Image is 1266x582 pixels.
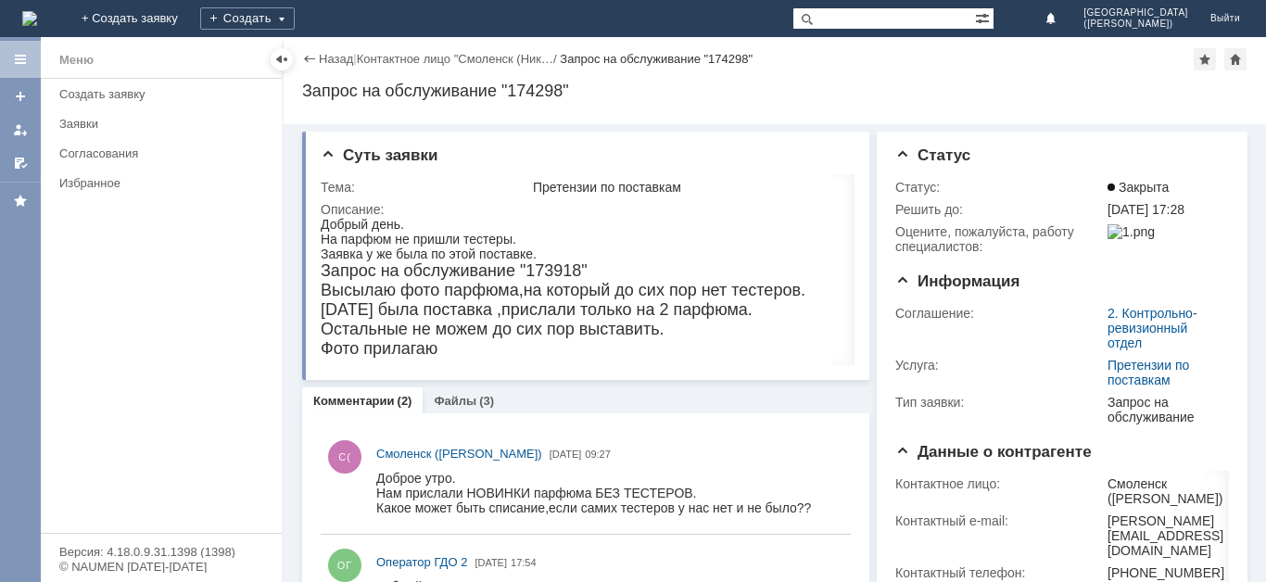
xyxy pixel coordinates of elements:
[302,82,1247,100] div: Запрос на обслуживание "174298"
[895,358,1104,373] div: Услуга:
[59,176,250,190] div: Избранное
[22,11,37,26] a: Перейти на домашнюю страницу
[398,394,412,408] div: (2)
[511,557,537,568] span: 17:54
[357,52,553,66] a: Контактное лицо "Смоленск (Ник…
[321,146,437,164] span: Суть заявки
[313,394,395,408] a: Комментарии
[1108,395,1222,424] div: Запрос на обслуживание
[319,52,353,66] a: Назад
[1108,306,1197,350] a: 2. Контрольно-ревизионный отдел
[6,115,35,145] a: Мои заявки
[895,202,1104,217] div: Решить до:
[479,394,494,408] div: (3)
[895,146,970,164] span: Статус
[895,180,1104,195] div: Статус:
[271,48,293,70] div: Скрыть меню
[376,445,542,463] a: Смоленск ([PERSON_NAME])
[895,443,1092,461] span: Данные о контрагенте
[376,447,542,461] span: Смоленск ([PERSON_NAME])
[52,139,278,168] a: Согласования
[59,87,271,101] div: Создать заявку
[353,51,356,65] div: |
[1108,224,1155,239] img: 1.png
[6,148,35,178] a: Мои согласования
[895,565,1104,580] div: Контактный телефон:
[59,546,263,558] div: Версия: 4.18.0.9.31.1398 (1398)
[321,202,849,217] div: Описание:
[560,52,753,66] div: Запрос на обслуживание "174298"
[895,395,1104,410] div: Тип заявки:
[1108,202,1184,217] span: [DATE] 17:28
[321,180,529,195] div: Тема:
[585,449,611,460] span: 09:27
[1108,476,1224,506] div: Смоленск ([PERSON_NAME])
[59,117,271,131] div: Заявки
[59,561,263,573] div: © NAUMEN [DATE]-[DATE]
[895,306,1104,321] div: Соглашение:
[1083,7,1188,19] span: [GEOGRAPHIC_DATA]
[475,557,507,568] span: [DATE]
[895,224,1104,254] div: Oцените, пожалуйста, работу специалистов:
[1108,513,1224,558] div: [PERSON_NAME][EMAIL_ADDRESS][DOMAIN_NAME]
[975,8,994,26] span: Расширенный поиск
[59,49,94,71] div: Меню
[434,394,476,408] a: Файлы
[52,80,278,108] a: Создать заявку
[52,109,278,138] a: Заявки
[376,553,467,572] a: Оператор ГДО 2
[1083,19,1188,30] span: ([PERSON_NAME])
[357,52,561,66] div: /
[895,272,1019,290] span: Информация
[376,555,467,569] span: Оператор ГДО 2
[1108,565,1224,580] div: [PHONE_NUMBER]
[200,7,295,30] div: Создать
[22,11,37,26] img: logo
[1224,48,1247,70] div: Сделать домашней страницей
[895,513,1104,528] div: Контактный e-mail:
[1194,48,1216,70] div: Добавить в избранное
[533,180,845,195] div: Претензии по поставкам
[1108,358,1189,387] a: Претензии по поставкам
[6,82,35,111] a: Создать заявку
[1108,180,1169,195] span: Закрыта
[550,449,582,460] span: [DATE]
[59,146,271,160] div: Согласования
[895,476,1104,491] div: Контактное лицо:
